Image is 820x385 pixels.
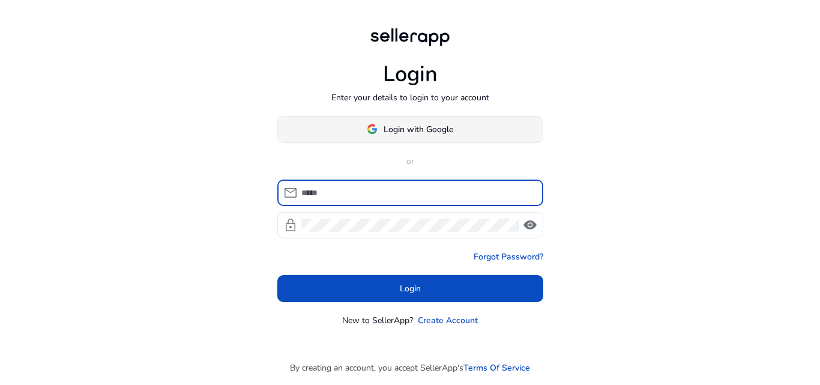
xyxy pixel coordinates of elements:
[277,116,543,143] button: Login with Google
[277,275,543,302] button: Login
[283,218,298,232] span: lock
[383,61,438,87] h1: Login
[331,91,489,104] p: Enter your details to login to your account
[367,124,378,135] img: google-logo.svg
[523,218,537,232] span: visibility
[277,155,543,168] p: or
[463,362,530,374] a: Terms Of Service
[283,186,298,200] span: mail
[418,314,478,327] a: Create Account
[384,123,453,136] span: Login with Google
[342,314,413,327] p: New to SellerApp?
[400,282,421,295] span: Login
[474,250,543,263] a: Forgot Password?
